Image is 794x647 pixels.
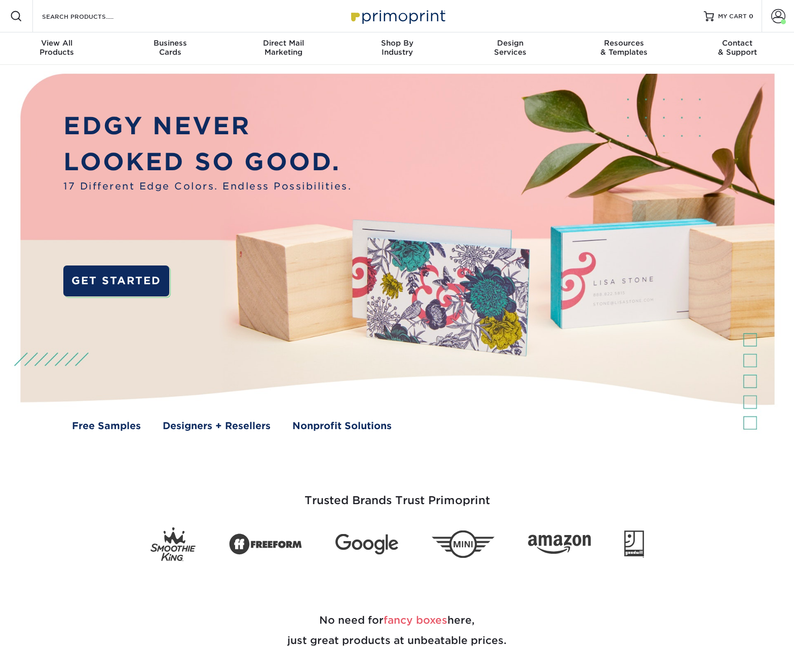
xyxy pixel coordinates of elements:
[114,32,227,65] a: BusinessCards
[341,39,454,48] span: Shop By
[292,419,392,433] a: Nonprofit Solutions
[453,39,567,48] span: Design
[347,5,448,27] img: Primoprint
[432,530,495,558] img: Mini
[528,535,591,554] img: Amazon
[150,527,196,561] img: Smoothie King
[227,39,341,48] span: Direct Mail
[453,32,567,65] a: DesignServices
[341,39,454,57] div: Industry
[680,32,794,65] a: Contact& Support
[114,39,227,48] span: Business
[680,39,794,57] div: & Support
[72,419,141,433] a: Free Samples
[227,32,341,65] a: Direct MailMarketing
[335,534,398,555] img: Google
[624,530,644,558] img: Goodwill
[63,179,352,194] span: 17 Different Edge Colors. Endless Possibilities.
[229,528,302,560] img: Freeform
[63,144,352,180] p: LOOKED SO GOOD.
[567,32,680,65] a: Resources& Templates
[41,10,140,22] input: SEARCH PRODUCTS.....
[101,470,694,519] h3: Trusted Brands Trust Primoprint
[567,39,680,57] div: & Templates
[63,265,169,297] a: GET STARTED
[718,12,747,21] span: MY CART
[749,13,753,20] span: 0
[63,108,352,144] p: EDGY NEVER
[227,39,341,57] div: Marketing
[680,39,794,48] span: Contact
[163,419,271,433] a: Designers + Resellers
[384,614,447,626] span: fancy boxes
[453,39,567,57] div: Services
[114,39,227,57] div: Cards
[567,39,680,48] span: Resources
[341,32,454,65] a: Shop ByIndustry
